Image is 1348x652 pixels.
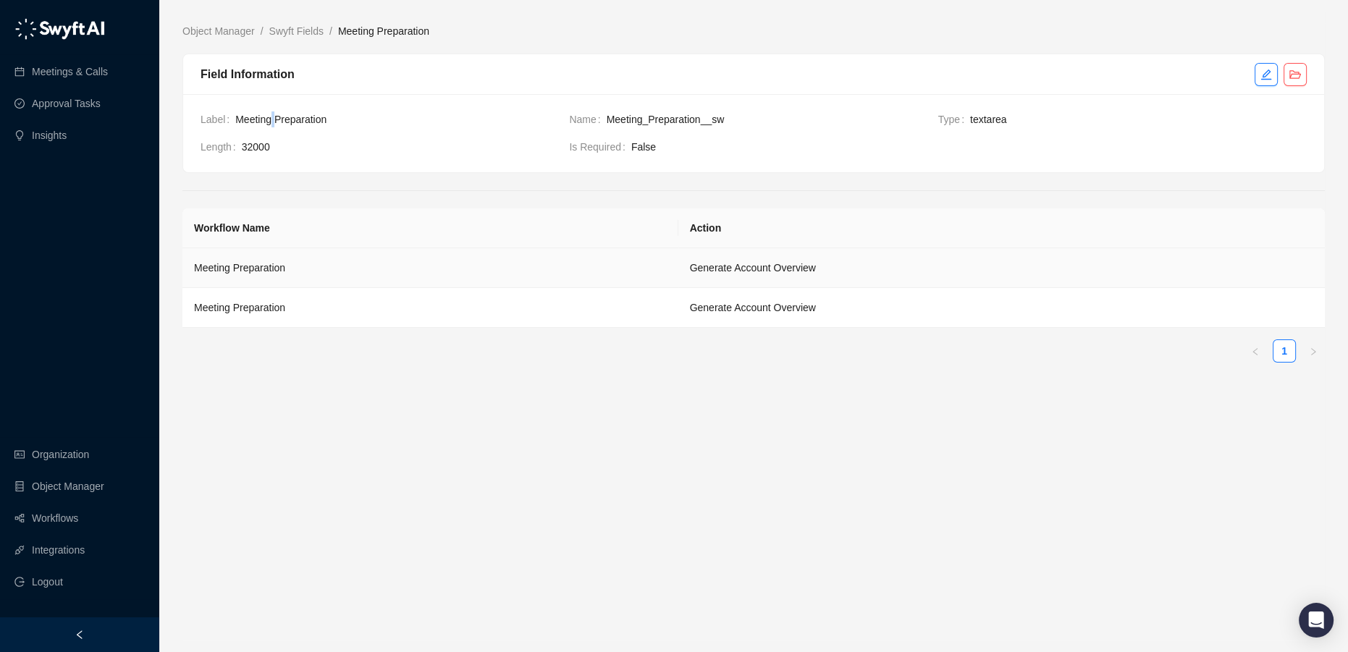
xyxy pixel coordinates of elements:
span: folder-open [1289,69,1301,80]
span: 32000 [242,139,558,155]
div: Open Intercom Messenger [1299,603,1334,638]
li: Next Page [1302,339,1325,363]
span: Type [938,111,970,127]
span: Is Required [569,139,631,155]
a: Object Manager [180,23,258,39]
a: Workflows [32,504,78,533]
span: Logout [32,567,63,596]
span: False [631,139,1307,155]
span: Meeting_Preparation__sw [607,111,927,127]
a: Object Manager [32,472,104,501]
a: Meetings & Calls [32,57,108,86]
div: Field Information [201,65,1255,83]
span: right [1309,347,1318,356]
li: Previous Page [1244,339,1267,363]
span: edit [1260,69,1272,80]
img: logo-05li4sbe.png [14,18,105,40]
span: textarea [970,111,1307,127]
a: Insights [32,121,67,150]
th: Workflow Name [182,208,678,248]
th: Action [678,208,1325,248]
a: Integrations [32,535,85,564]
a: Approval Tasks [32,89,101,118]
li: / [329,23,332,39]
td: Meeting Preparation [182,248,678,288]
td: Meeting Preparation [182,288,678,328]
li: / [261,23,264,39]
span: left [1251,347,1260,356]
span: Meeting Preparation [338,25,429,37]
a: Organization [32,440,89,469]
span: Meeting Preparation [235,111,557,127]
span: Name [569,111,606,127]
button: left [1244,339,1267,363]
a: 1 [1273,340,1295,362]
span: Label [201,111,235,127]
span: left [75,630,85,640]
a: Swyft Fields [266,23,327,39]
li: 1 [1273,339,1296,363]
span: Length [201,139,242,155]
button: right [1302,339,1325,363]
td: Generate Account Overview [678,288,1325,328]
span: logout [14,577,25,587]
td: Generate Account Overview [678,248,1325,288]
